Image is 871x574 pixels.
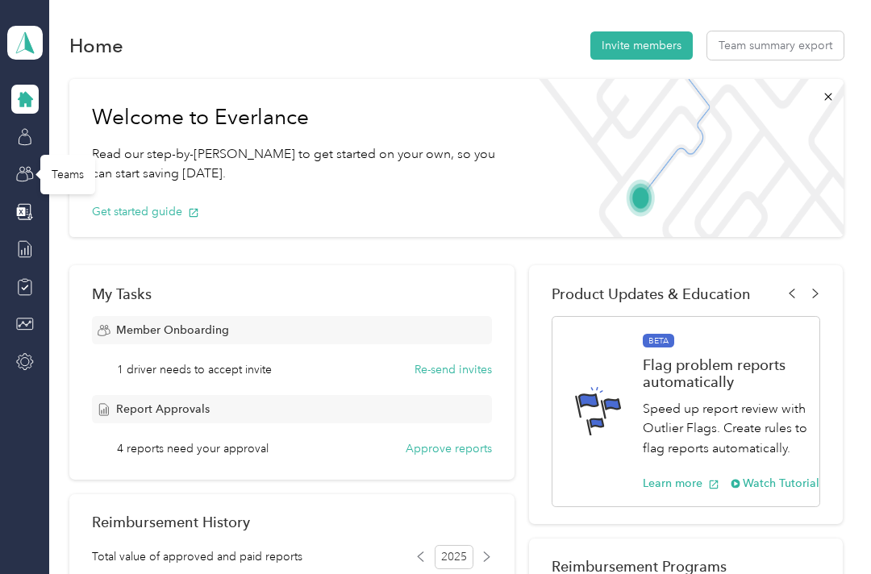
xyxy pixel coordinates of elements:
[590,31,693,60] button: Invite members
[92,105,505,131] h1: Welcome to Everlance
[92,514,250,530] h2: Reimbursement History
[69,37,123,54] h1: Home
[116,401,210,418] span: Report Approvals
[92,144,505,184] p: Read our step-by-[PERSON_NAME] to get started on your own, so you can start saving [DATE].
[117,440,269,457] span: 4 reports need your approval
[406,440,492,457] button: Approve reports
[643,399,820,459] p: Speed up report review with Outlier Flags. Create rules to flag reports automatically.
[92,285,493,302] div: My Tasks
[707,31,844,60] button: Team summary export
[92,203,199,220] button: Get started guide
[643,475,719,492] button: Learn more
[731,475,820,492] button: Watch Tutorial
[40,155,95,194] div: Teams
[781,484,871,574] iframe: Everlance-gr Chat Button Frame
[643,356,820,390] h1: Flag problem reports automatically
[527,79,843,237] img: Welcome to everlance
[116,322,229,339] span: Member Onboarding
[552,285,751,302] span: Product Updates & Education
[117,361,272,378] span: 1 driver needs to accept invite
[643,334,674,348] span: BETA
[435,545,473,569] span: 2025
[92,548,302,565] span: Total value of approved and paid reports
[415,361,492,378] button: Re-send invites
